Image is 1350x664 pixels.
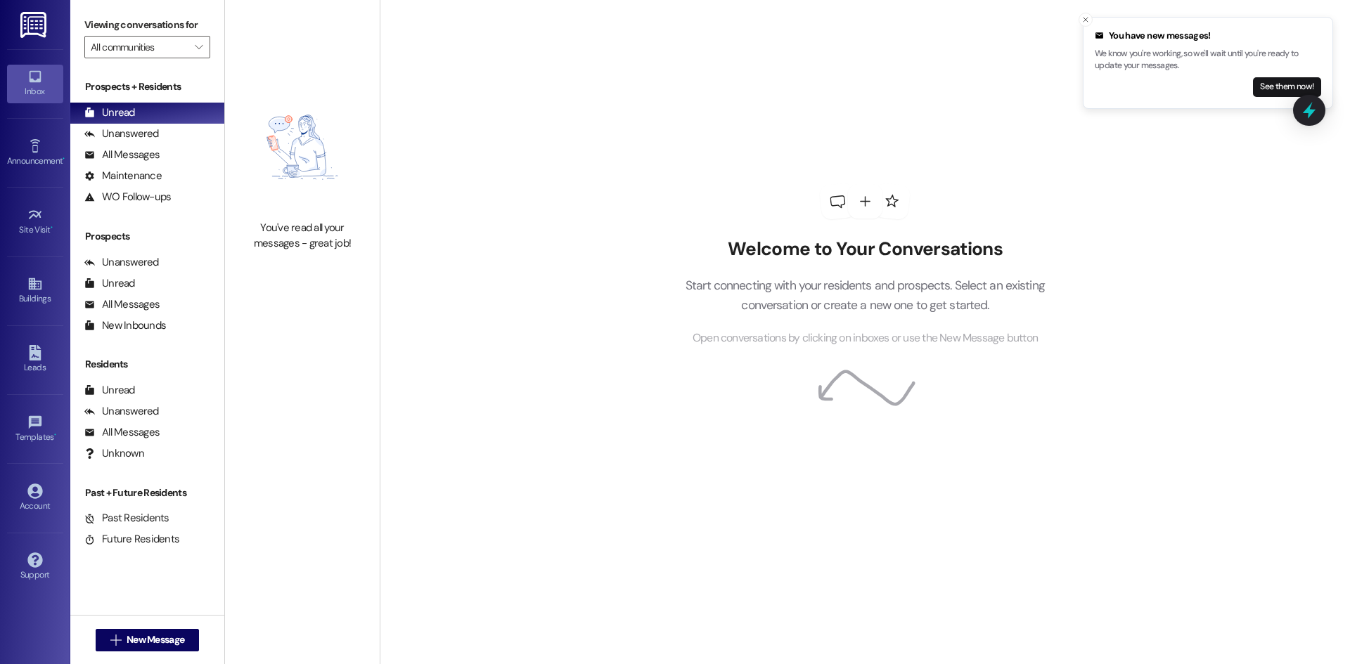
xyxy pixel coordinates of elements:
[7,479,63,517] a: Account
[51,223,53,233] span: •
[84,446,144,461] div: Unknown
[664,238,1066,261] h2: Welcome to Your Conversations
[70,79,224,94] div: Prospects + Residents
[84,276,135,291] div: Unread
[96,629,200,651] button: New Message
[84,404,159,419] div: Unanswered
[54,430,56,440] span: •
[84,148,160,162] div: All Messages
[84,105,135,120] div: Unread
[84,383,135,398] div: Unread
[7,272,63,310] a: Buildings
[664,275,1066,315] p: Start connecting with your residents and prospects. Select an existing conversation or create a n...
[84,255,159,270] div: Unanswered
[1079,13,1093,27] button: Close toast
[84,126,159,141] div: Unanswered
[70,357,224,372] div: Residents
[84,14,210,36] label: Viewing conversations for
[84,425,160,440] div: All Messages
[127,632,184,647] span: New Message
[240,221,364,251] div: You've read all your messages - great job!
[693,330,1038,347] span: Open conversations by clicking on inboxes or use the New Message button
[70,486,224,500] div: Past + Future Residents
[84,532,179,547] div: Future Residents
[7,341,63,379] a: Leads
[1253,77,1321,97] button: See them now!
[7,548,63,586] a: Support
[1095,48,1321,72] p: We know you're working, so we'll wait until you're ready to update your messages.
[1095,29,1321,43] div: You have new messages!
[7,65,63,103] a: Inbox
[91,36,188,58] input: All communities
[84,318,166,333] div: New Inbounds
[84,169,162,183] div: Maintenance
[84,190,171,204] div: WO Follow-ups
[7,203,63,241] a: Site Visit •
[84,297,160,312] div: All Messages
[20,12,49,38] img: ResiDesk Logo
[63,154,65,164] span: •
[240,81,364,214] img: empty-state
[195,41,202,53] i: 
[7,410,63,448] a: Templates •
[70,229,224,244] div: Prospects
[110,634,121,646] i: 
[84,511,169,526] div: Past Residents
